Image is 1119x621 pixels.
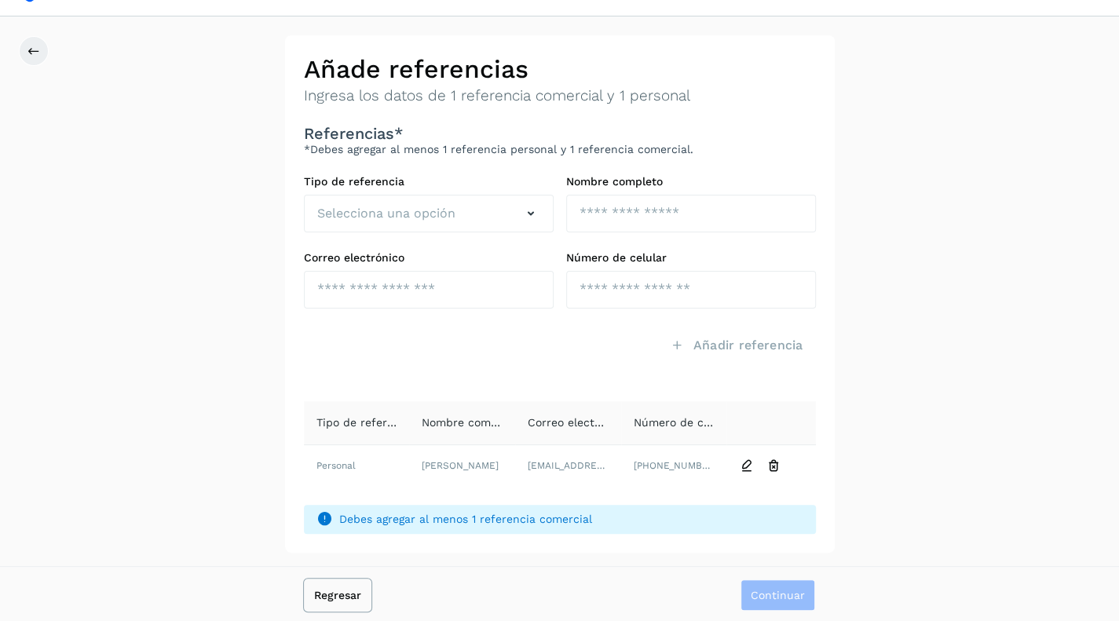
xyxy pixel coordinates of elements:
span: Continuar [751,590,805,601]
span: Nombre completo [422,416,518,429]
button: Añadir referencia [658,327,815,363]
td: [EMAIL_ADDRESS][DOMAIN_NAME] [515,445,621,486]
button: Regresar [305,579,371,611]
td: [PERSON_NAME] [409,445,515,486]
label: Número de celular [566,251,816,265]
span: Número de celular [634,416,734,429]
button: Continuar [741,579,815,611]
span: Tipo de referencia [316,416,416,429]
label: Correo electrónico [304,251,554,265]
span: Debes agregar al menos 1 referencia comercial [339,511,803,528]
label: Nombre completo [566,175,816,188]
td: [PHONE_NUMBER] [621,445,727,486]
span: Selecciona una opción [317,204,455,223]
span: Regresar [314,590,361,601]
span: Personal [316,460,356,471]
h3: Referencias* [304,124,816,143]
label: Tipo de referencia [304,175,554,188]
span: Correo electrónico [528,416,628,429]
p: *Debes agregar al menos 1 referencia personal y 1 referencia comercial. [304,143,816,156]
h2: Añade referencias [304,54,816,84]
span: Añadir referencia [693,337,803,354]
p: Ingresa los datos de 1 referencia comercial y 1 personal [304,87,816,105]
